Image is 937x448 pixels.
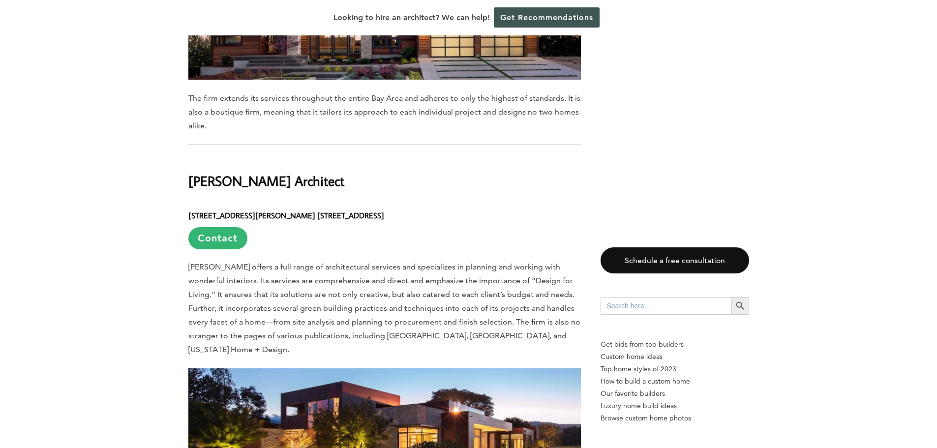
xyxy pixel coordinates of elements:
[601,338,749,351] p: Get bids from top builders
[601,388,749,400] a: Our favorite builders
[494,7,600,28] a: Get Recommendations
[188,91,581,133] p: The firm extends its services throughout the entire Bay Area and adheres to only the highest of s...
[601,247,749,273] a: Schedule a free consultation
[188,260,581,357] p: [PERSON_NAME] offers a full range of architectural services and specializes in planning and worki...
[188,202,581,249] h6: [STREET_ADDRESS][PERSON_NAME] [STREET_ADDRESS]
[601,412,749,424] a: Browse custom home photos
[735,300,746,311] svg: Search
[601,351,749,363] a: Custom home ideas
[601,400,749,412] a: Luxury home build ideas
[188,227,247,249] a: Contact
[188,157,581,191] h2: [PERSON_NAME] Architect
[601,363,749,375] a: Top home styles of 2023
[601,375,749,388] a: How to build a custom home
[601,297,731,315] input: Search here...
